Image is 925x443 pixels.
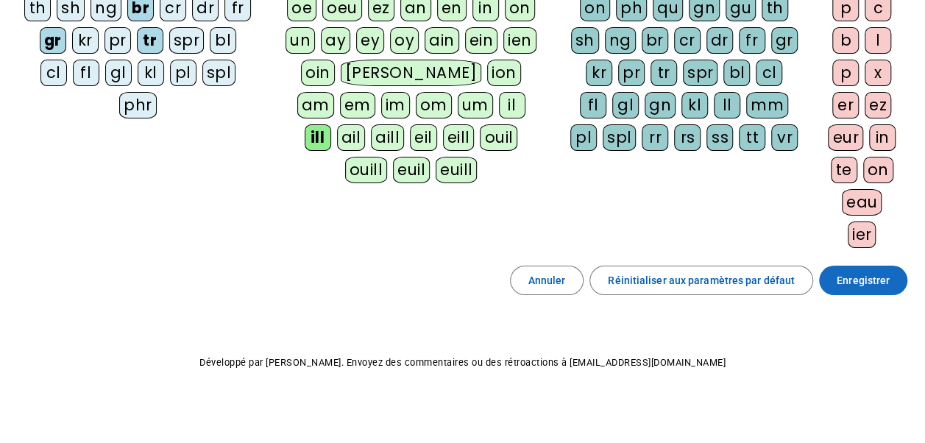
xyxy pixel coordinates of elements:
[714,92,740,118] div: ll
[104,27,131,54] div: pr
[436,157,477,183] div: euill
[683,60,718,86] div: spr
[651,60,677,86] div: tr
[819,266,907,295] button: Enregistrer
[723,60,750,86] div: bl
[842,189,882,216] div: eau
[465,27,498,54] div: ein
[528,272,566,289] span: Annuler
[510,266,584,295] button: Annuler
[865,27,891,54] div: l
[105,60,132,86] div: gl
[612,92,639,118] div: gl
[503,27,536,54] div: ien
[390,27,419,54] div: oy
[589,266,813,295] button: Réinitialiser aux paramètres par défaut
[837,272,890,289] span: Enregistrer
[863,157,893,183] div: on
[756,60,782,86] div: cl
[706,124,733,151] div: ss
[605,27,636,54] div: ng
[681,92,708,118] div: kl
[40,60,67,86] div: cl
[443,124,475,151] div: eill
[642,124,668,151] div: rr
[337,124,366,151] div: ail
[286,27,315,54] div: un
[706,27,733,54] div: dr
[393,157,430,183] div: euil
[301,60,335,86] div: oin
[674,27,701,54] div: cr
[869,124,896,151] div: in
[202,60,236,86] div: spl
[425,27,459,54] div: ain
[586,60,612,86] div: kr
[119,92,157,118] div: phr
[832,60,859,86] div: p
[831,157,857,183] div: te
[570,124,597,151] div: pl
[865,92,891,118] div: ez
[642,27,668,54] div: br
[832,92,859,118] div: er
[603,124,637,151] div: spl
[746,92,788,118] div: mm
[739,124,765,151] div: tt
[305,124,331,151] div: ill
[828,124,863,151] div: eur
[571,27,599,54] div: sh
[416,92,452,118] div: om
[771,124,798,151] div: vr
[739,27,765,54] div: fr
[40,27,66,54] div: gr
[674,124,701,151] div: rs
[608,272,795,289] span: Réinitialiser aux paramètres par défaut
[832,27,859,54] div: b
[480,124,517,151] div: ouil
[345,157,387,183] div: ouill
[170,60,196,86] div: pl
[210,27,236,54] div: bl
[297,92,334,118] div: am
[458,92,493,118] div: um
[169,27,205,54] div: spr
[848,221,876,248] div: ier
[321,27,350,54] div: ay
[580,92,606,118] div: fl
[72,27,99,54] div: kr
[341,60,481,86] div: [PERSON_NAME]
[618,60,645,86] div: pr
[865,60,891,86] div: x
[645,92,676,118] div: gn
[487,60,521,86] div: ion
[410,124,437,151] div: eil
[73,60,99,86] div: fl
[381,92,410,118] div: im
[137,27,163,54] div: tr
[371,124,404,151] div: aill
[138,60,164,86] div: kl
[771,27,798,54] div: gr
[356,27,384,54] div: ey
[340,92,375,118] div: em
[499,92,525,118] div: il
[12,354,913,372] p: Développé par [PERSON_NAME]. Envoyez des commentaires ou des rétroactions à [EMAIL_ADDRESS][DOMAI...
